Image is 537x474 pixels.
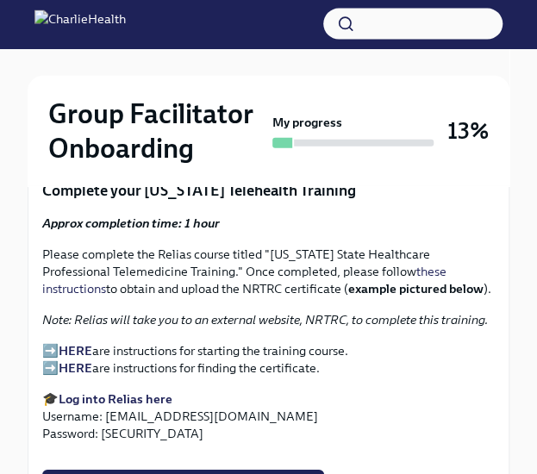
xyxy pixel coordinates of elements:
p: ➡️ are instructions for starting the training course. ➡️ are instructions for finding the certifi... [42,342,495,377]
strong: My progress [272,114,342,131]
img: CharlieHealth [34,10,126,38]
a: Log into Relias here [59,391,172,407]
h3: 13% [447,115,489,147]
a: HERE [59,360,92,376]
strong: Approx completion time: 1 hour [42,215,220,231]
p: Please complete the Relias course titled "[US_STATE] State Healthcare Professional Telemedicine T... [42,246,495,297]
a: these instructions [42,264,446,296]
h2: Group Facilitator Onboarding [48,97,265,165]
em: Note: Relias will take you to an external website, NRTRC, to complete this training. [42,312,488,327]
p: 🎓 Username: [EMAIL_ADDRESS][DOMAIN_NAME] Password: [SECURITY_DATA] [42,390,495,442]
p: Complete your [US_STATE] Telehealth Training [42,180,495,201]
strong: example pictured below [348,281,484,296]
a: HERE [59,343,92,359]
